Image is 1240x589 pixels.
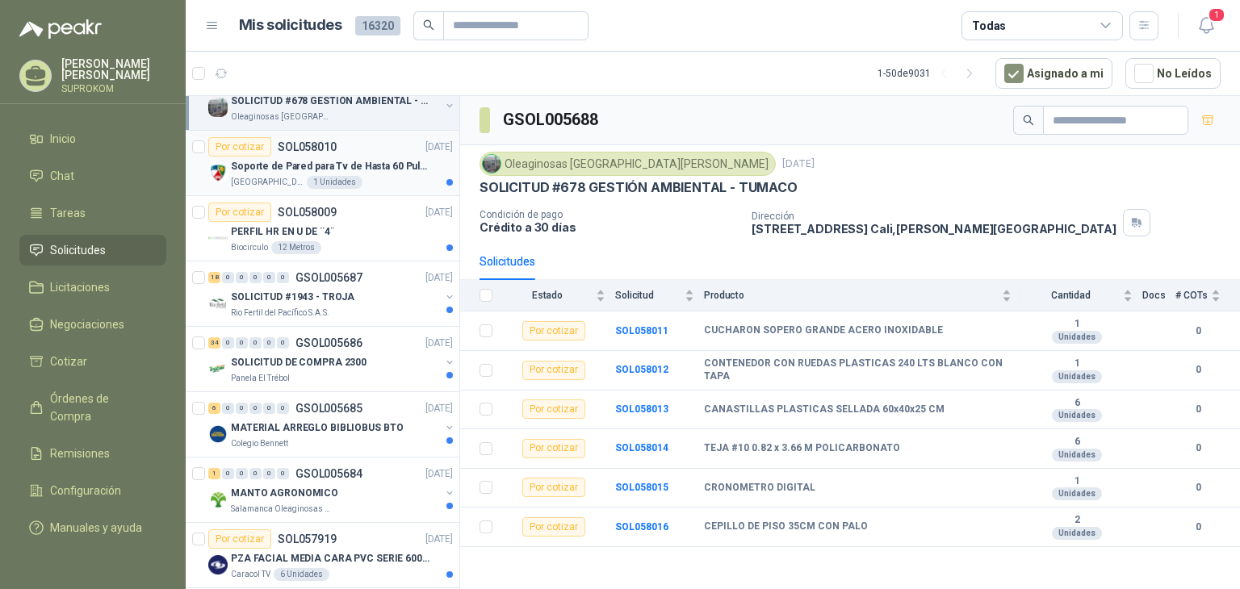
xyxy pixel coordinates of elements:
th: Solicitud [615,280,704,311]
b: SOL058011 [615,325,668,336]
p: [DATE] [425,532,453,547]
a: 6 0 0 0 0 0 GSOL005688[DATE] Company LogoSOLICITUD #678 GESTIÓN AMBIENTAL - TUMACOOleaginosas [GE... [208,72,456,123]
p: Salamanca Oleaginosas SAS [231,503,333,516]
div: Por cotizar [208,529,271,549]
img: Company Logo [208,359,228,378]
div: 0 [277,468,289,479]
b: CUCHARON SOPERO GRANDE ACERO INOXIDABLE [704,324,943,337]
div: Por cotizar [522,399,585,419]
div: 0 [236,272,248,283]
span: Solicitud [615,290,681,301]
div: Unidades [1052,487,1102,500]
img: Company Logo [208,294,228,313]
img: Company Logo [208,228,228,248]
a: Por cotizarSOL058009[DATE] Company LogoPERFIL HR EN U DE ¨4¨Biocirculo12 Metros [186,196,459,261]
th: Docs [1142,280,1175,311]
a: Por cotizarSOL058010[DATE] Company LogoSoporte de Pared para Tv de Hasta 60 Pulgadas con Brazo Ar... [186,131,459,196]
p: SOL058010 [278,141,337,152]
p: SUPROKOM [61,84,166,94]
p: Soporte de Pared para Tv de Hasta 60 Pulgadas con Brazo Articulado [231,159,432,174]
b: 0 [1175,362,1221,378]
div: 0 [263,272,275,283]
div: Por cotizar [522,321,585,340]
p: [DATE] [425,466,453,482]
div: 12 Metros [271,241,321,254]
a: Negociaciones [19,309,166,340]
div: 0 [277,403,289,414]
div: Por cotizar [522,439,585,458]
p: [DATE] [782,157,815,172]
a: SOL058014 [615,442,668,453]
b: 0 [1175,402,1221,417]
b: 2 [1021,514,1133,527]
div: Unidades [1052,331,1102,344]
div: 0 [277,337,289,349]
p: SOL058009 [278,207,337,218]
div: Unidades [1052,449,1102,462]
div: 0 [222,337,234,349]
span: Remisiones [50,445,110,462]
span: 1 [1208,7,1225,23]
b: 1 [1021,475,1133,488]
h1: Mis solicitudes [239,14,342,37]
p: GSOL005686 [295,337,362,349]
p: GSOL005685 [295,403,362,414]
a: SOL058013 [615,403,668,415]
p: Crédito a 30 días [480,220,739,234]
a: SOL058015 [615,482,668,493]
p: [DATE] [425,270,453,286]
div: 0 [249,403,262,414]
b: CRONOMETRO DIGITAL [704,482,815,495]
p: [DATE] [425,336,453,351]
p: Rio Fertil del Pacífico S.A.S. [231,307,329,320]
span: Inicio [50,130,76,148]
a: Por cotizarSOL057919[DATE] Company LogoPZA FACIAL MEDIA CARA PVC SERIE 6000 3MCaracol TV6 Unidades [186,523,459,588]
th: Producto [704,280,1021,311]
b: SOL058012 [615,364,668,375]
p: [DATE] [425,140,453,155]
h3: GSOL005688 [503,107,601,132]
p: [PERSON_NAME] [PERSON_NAME] [61,58,166,81]
img: Company Logo [208,490,228,509]
b: CONTENEDOR CON RUEDAS PLASTICAS 240 LTS BLANCO CON TAPA [704,357,1012,382]
div: 6 [208,403,220,414]
p: MATERIAL ARREGLO BIBLIOBUS BTO [231,420,403,436]
p: GSOL005684 [295,468,362,479]
b: 0 [1175,324,1221,339]
div: 0 [236,337,248,349]
th: Cantidad [1021,280,1142,311]
div: Por cotizar [522,478,585,497]
a: 18 0 0 0 0 0 GSOL005687[DATE] Company LogoSOLICITUD #1943 - TROJARio Fertil del Pacífico S.A.S. [208,268,456,320]
div: Por cotizar [208,137,271,157]
p: SOLICITUD DE COMPRA 2300 [231,355,367,370]
b: 0 [1175,520,1221,535]
b: 1 [1021,357,1133,370]
span: Cantidad [1021,290,1120,301]
a: 1 0 0 0 0 0 GSOL005684[DATE] Company LogoMANTO AGRONOMICOSalamanca Oleaginosas SAS [208,464,456,516]
b: CANASTILLAS PLASTICAS SELLADA 60x40x25 CM [704,403,945,416]
p: [DATE] [425,401,453,416]
img: Company Logo [483,155,501,173]
img: Logo peakr [19,19,102,39]
a: Chat [19,161,166,191]
div: Unidades [1052,370,1102,383]
div: 34 [208,337,220,349]
button: No Leídos [1125,58,1221,89]
img: Company Logo [208,163,228,182]
p: SOLICITUD #678 GESTIÓN AMBIENTAL - TUMACO [480,179,798,196]
a: SOL058016 [615,521,668,533]
p: GSOL005687 [295,272,362,283]
span: 16320 [355,16,400,36]
div: 6 Unidades [274,568,329,581]
span: Manuales y ayuda [50,519,142,537]
div: 0 [222,468,234,479]
div: Oleaginosas [GEOGRAPHIC_DATA][PERSON_NAME] [480,152,776,176]
p: Condición de pago [480,209,739,220]
div: 0 [263,337,275,349]
span: Producto [704,290,999,301]
b: 0 [1175,441,1221,456]
div: Unidades [1052,527,1102,540]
